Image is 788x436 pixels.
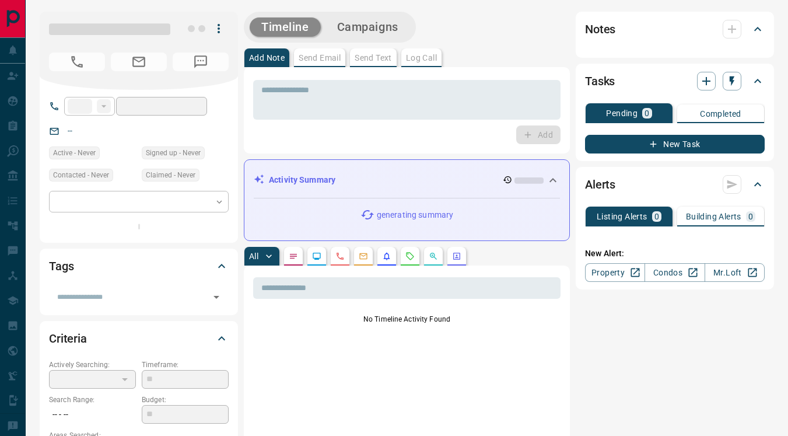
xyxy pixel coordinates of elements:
[597,212,647,221] p: Listing Alerts
[249,252,258,260] p: All
[146,169,195,181] span: Claimed - Never
[49,329,87,348] h2: Criteria
[53,169,109,181] span: Contacted - Never
[253,314,561,325] p: No Timeline Activity Found
[53,147,96,159] span: Active - Never
[700,110,741,118] p: Completed
[49,405,136,424] p: -- - --
[49,395,136,405] p: Search Range:
[645,263,705,282] a: Condos
[585,67,765,95] div: Tasks
[249,54,285,62] p: Add Note
[111,53,167,71] span: No Email
[654,212,659,221] p: 0
[49,53,105,71] span: No Number
[585,20,615,39] h2: Notes
[585,15,765,43] div: Notes
[289,252,298,261] svg: Notes
[312,252,321,261] svg: Lead Browsing Activity
[325,18,410,37] button: Campaigns
[335,252,345,261] svg: Calls
[49,257,73,275] h2: Tags
[49,252,229,280] div: Tags
[146,147,201,159] span: Signed up - Never
[686,212,741,221] p: Building Alerts
[748,212,753,221] p: 0
[250,18,321,37] button: Timeline
[68,126,72,135] a: --
[585,263,645,282] a: Property
[269,174,335,186] p: Activity Summary
[142,395,229,405] p: Budget:
[359,252,368,261] svg: Emails
[208,289,225,305] button: Open
[142,360,229,370] p: Timeframe:
[429,252,438,261] svg: Opportunities
[452,252,461,261] svg: Agent Actions
[585,170,765,198] div: Alerts
[705,263,765,282] a: Mr.Loft
[585,175,615,194] h2: Alerts
[585,72,615,90] h2: Tasks
[49,360,136,370] p: Actively Searching:
[405,252,415,261] svg: Requests
[585,247,765,260] p: New Alert:
[382,252,391,261] svg: Listing Alerts
[606,109,638,117] p: Pending
[377,209,453,221] p: generating summary
[585,135,765,154] button: New Task
[49,325,229,353] div: Criteria
[645,109,649,117] p: 0
[254,169,560,191] div: Activity Summary
[173,53,229,71] span: No Number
